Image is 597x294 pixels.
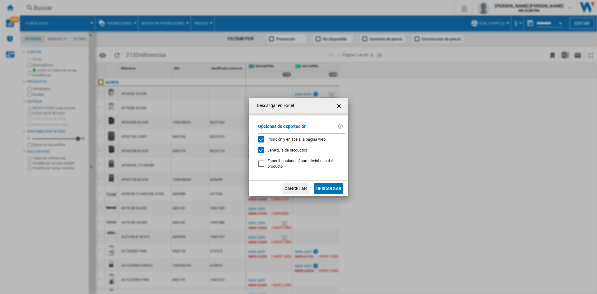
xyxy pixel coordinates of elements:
[267,137,326,142] span: Posición y enlace a la página web
[333,100,346,112] button: getI18NText('BUTTONS.CLOSE_DIALOG')
[258,147,340,153] md-checkbox: Jerarquía de productos
[258,137,340,142] md-checkbox: Posición y enlace a la página web
[267,158,333,169] span: Especificaciones / características del producto
[254,103,294,109] h4: Descargar en Excel
[258,123,338,134] label: Opciones de exportación
[282,183,309,194] button: Cancelar
[314,183,343,194] button: Descargar
[267,148,307,152] span: Jerarquía de productos
[336,102,343,110] ng-md-icon: getI18NText('BUTTONS.CLOSE_DIALOG')
[267,158,345,169] div: Solo se aplica a la Visión Categoría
